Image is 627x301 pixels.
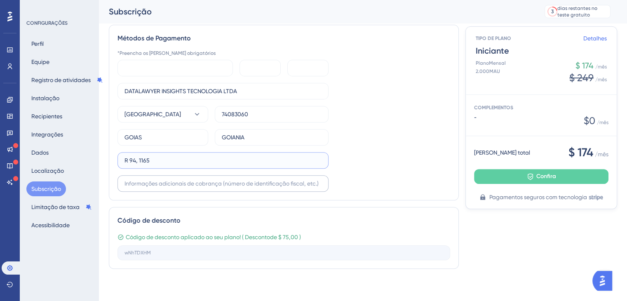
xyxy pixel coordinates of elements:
[575,61,594,71] font: $ 174
[598,151,608,158] font: mês
[489,194,587,200] font: Pagamentos seguros com tecnologia
[26,127,68,142] button: Integrações
[589,115,595,127] font: 0
[583,35,607,42] font: Detalhes
[474,149,530,156] font: [PERSON_NAME] total
[31,222,70,228] font: Acessibilidade
[489,60,506,66] font: Mensal
[476,68,489,74] font: 2.000
[31,131,63,138] font: Integrações
[598,64,607,70] font: mês
[568,146,593,159] font: $ 174
[595,151,598,158] font: /
[124,87,322,96] input: Nome da empresa*
[476,46,509,56] font: Iniciante
[584,115,589,127] font: $
[26,181,66,196] button: Subscrição
[474,115,477,120] font: -
[31,204,80,210] font: Limitação de taxa
[31,113,62,120] font: Recipientes
[598,77,607,82] font: mês
[476,60,489,66] font: Plano
[26,145,54,160] button: Dados
[31,167,64,174] font: Localização
[126,234,270,240] font: Código de desconto aplicado ao seu plano! ( Desconto
[222,133,322,142] input: Cidade
[117,34,191,42] font: Métodos de Pagamento
[124,179,322,188] input: Informações adicionais de cobrança (número de identificação fiscal, etc.)
[109,7,152,16] font: Subscrição
[299,234,301,240] font: )
[536,173,556,180] font: Confira
[551,9,554,14] font: 3
[26,54,54,69] button: Equipe
[117,106,208,122] button: [GEOGRAPHIC_DATA]
[595,77,598,82] font: /
[26,73,108,87] button: Registro de atividades
[569,72,594,84] font: $ 249
[26,163,69,178] button: Localização
[595,64,598,70] font: /
[474,105,513,111] font: COMPLEMENTOS
[592,268,617,293] iframe: Iniciador do Assistente de IA do UserGuiding
[247,63,277,73] iframe: Quadro seguro de entrada da data de validade
[31,149,49,156] font: Dados
[489,68,500,74] font: MAU
[31,59,49,65] font: Equipe
[294,63,325,73] iframe: Quadro seguro de entrada do CVC
[124,133,201,142] input: Estado, país ou província
[26,36,49,51] button: Perfil
[270,234,298,240] font: de $ 75,00
[26,218,75,233] button: Acessibilidade
[31,186,61,192] font: Subscrição
[26,200,97,214] button: Limitação de taxa
[124,250,443,256] input: wNhTDXHM
[124,111,181,118] font: [GEOGRAPHIC_DATA]
[117,216,181,224] font: Código de desconto
[557,5,597,18] font: dias restantes no teste gratuito
[474,169,608,184] button: Confira
[31,95,59,101] font: Instalação
[26,109,67,124] button: Recipientes
[599,120,608,125] font: mês
[222,110,322,119] input: Código postal ou CEP*
[31,77,91,83] font: Registro de atividades
[117,50,216,56] font: *Preencha os [PERSON_NAME] obrigatórios
[597,120,599,125] font: /
[31,40,44,47] font: Perfil
[124,63,230,73] iframe: Quadro seguro de entrada do número do cartão
[476,35,511,41] font: TIPO DE PLANO
[26,20,68,26] font: CONFIGURAÇÕES
[124,156,322,165] input: Endereço
[26,91,64,106] button: Instalação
